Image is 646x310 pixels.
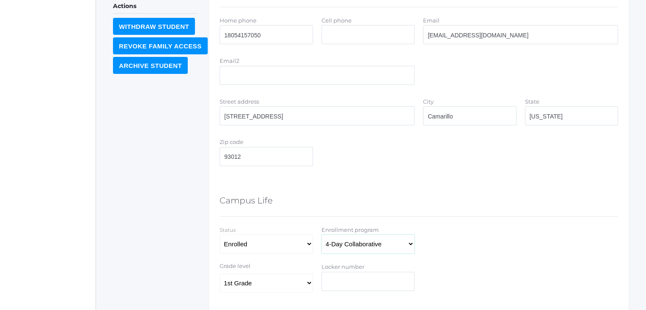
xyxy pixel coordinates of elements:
label: Email2 [220,57,239,64]
label: Locker number [322,263,364,270]
input: Withdraw Student [113,18,195,35]
input: Archive Student [113,57,188,74]
h5: Campus Life [220,193,273,208]
label: Zip code [220,138,243,145]
label: Home phone [220,17,257,24]
label: Enrollment program [322,226,379,233]
label: Grade level [220,262,313,271]
label: Street address [220,98,259,105]
label: Cell phone [322,17,352,24]
label: Status [220,227,236,233]
label: City [423,98,434,105]
input: Revoke Family Access [113,37,208,54]
label: Email [423,17,440,24]
label: State [525,98,539,105]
